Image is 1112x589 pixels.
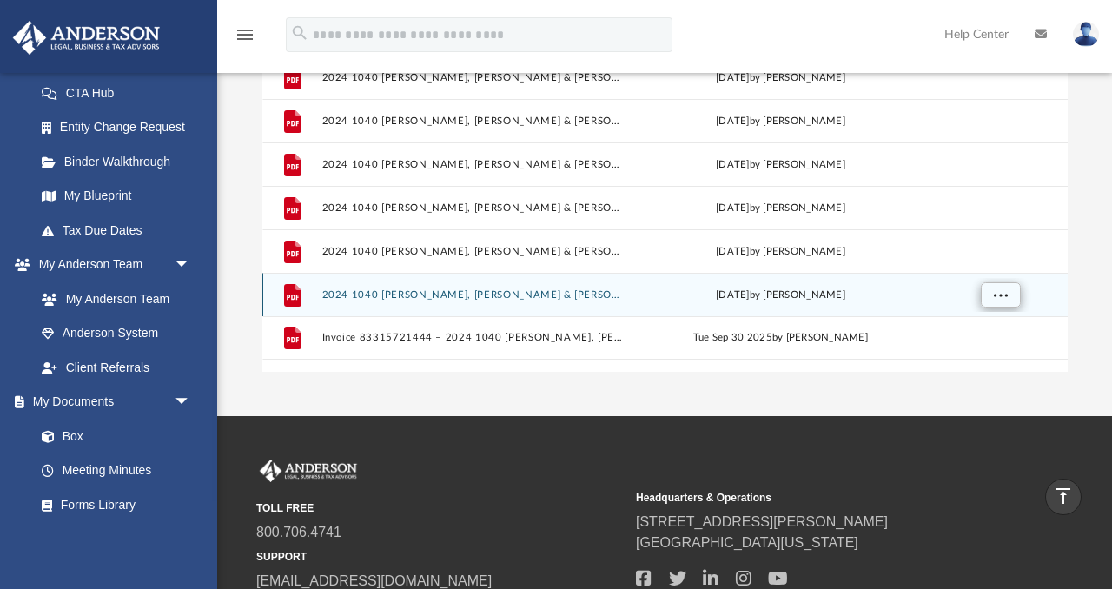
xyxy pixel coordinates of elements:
[321,159,622,170] button: 2024 1040 [PERSON_NAME], [PERSON_NAME] & [PERSON_NAME] - e-file authorization - please sign.pdf
[630,113,930,129] div: [DATE] by [PERSON_NAME]
[256,573,492,588] a: [EMAIL_ADDRESS][DOMAIN_NAME]
[24,487,200,522] a: Forms Library
[636,535,858,550] a: [GEOGRAPHIC_DATA][US_STATE]
[12,248,208,282] a: My Anderson Teamarrow_drop_down
[256,525,341,539] a: 800.706.4741
[630,287,930,302] div: [DATE] by [PERSON_NAME]
[24,76,217,110] a: CTA Hub
[24,316,208,351] a: Anderson System
[235,24,255,45] i: menu
[256,460,361,482] img: Anderson Advisors Platinum Portal
[24,213,217,248] a: Tax Due Dates
[174,248,208,283] span: arrow_drop_down
[24,144,217,179] a: Binder Walkthrough
[321,202,622,214] button: 2024 1040 [PERSON_NAME], [PERSON_NAME] & [PERSON_NAME] - Filing Instructions.pdf
[235,33,255,45] a: menu
[290,23,309,43] i: search
[8,21,165,55] img: Anderson Advisors Platinum Portal
[321,116,622,127] button: 2024 1040 [PERSON_NAME], [PERSON_NAME] & [PERSON_NAME] - CA FTB 3582 Payment Voucher.pdf
[630,330,930,346] div: Tue Sep 30 2025 by [PERSON_NAME]
[636,514,888,529] a: [STREET_ADDRESS][PERSON_NAME]
[262,12,1068,373] div: grid
[321,72,622,83] button: 2024 1040 [PERSON_NAME], [PERSON_NAME] & [PERSON_NAME] - ([GEOGRAPHIC_DATA] CITIES) Print, Sign, ...
[630,156,930,172] div: [DATE] by [PERSON_NAME]
[24,522,208,557] a: Notarize
[1045,479,1082,515] a: vertical_align_top
[321,332,622,343] button: Invoice 83315721444 – 2024 1040 [PERSON_NAME], [PERSON_NAME] & [PERSON_NAME].pdf
[24,350,208,385] a: Client Referrals
[321,246,622,257] button: 2024 1040 [PERSON_NAME], [PERSON_NAME] & [PERSON_NAME] - OH Form OUPC Payment Voucher.pdf
[630,200,930,215] div: [DATE] by [PERSON_NAME]
[1053,486,1074,506] i: vertical_align_top
[630,69,930,85] div: [DATE] by [PERSON_NAME]
[24,179,208,214] a: My Blueprint
[636,490,1003,506] small: Headquarters & Operations
[24,419,200,453] a: Box
[24,453,208,488] a: Meeting Minutes
[1073,22,1099,47] img: User Pic
[256,500,624,516] small: TOLL FREE
[630,243,930,259] div: [DATE] by [PERSON_NAME]
[24,281,200,316] a: My Anderson Team
[174,385,208,420] span: arrow_drop_down
[24,110,217,145] a: Entity Change Request
[256,549,624,565] small: SUPPORT
[321,289,622,301] button: 2024 1040 [PERSON_NAME], [PERSON_NAME] & [PERSON_NAME] - Review Copy.pdf
[12,385,208,420] a: My Documentsarrow_drop_down
[980,281,1020,308] button: More options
